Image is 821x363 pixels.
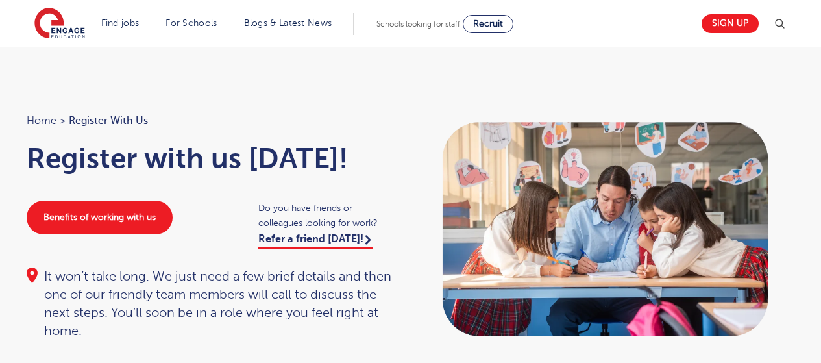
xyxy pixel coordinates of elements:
[27,112,398,129] nav: breadcrumb
[69,112,148,129] span: Register with us
[27,268,398,340] div: It won’t take long. We just need a few brief details and then one of our friendly team members wi...
[244,18,332,28] a: Blogs & Latest News
[258,201,398,231] span: Do you have friends or colleagues looking for work?
[473,19,503,29] span: Recruit
[34,8,85,40] img: Engage Education
[27,201,173,234] a: Benefits of working with us
[60,115,66,127] span: >
[27,142,398,175] h1: Register with us [DATE]!
[258,233,373,249] a: Refer a friend [DATE]!
[101,18,140,28] a: Find jobs
[376,19,460,29] span: Schools looking for staff
[165,18,217,28] a: For Schools
[702,14,759,33] a: Sign up
[27,115,56,127] a: Home
[463,15,513,33] a: Recruit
